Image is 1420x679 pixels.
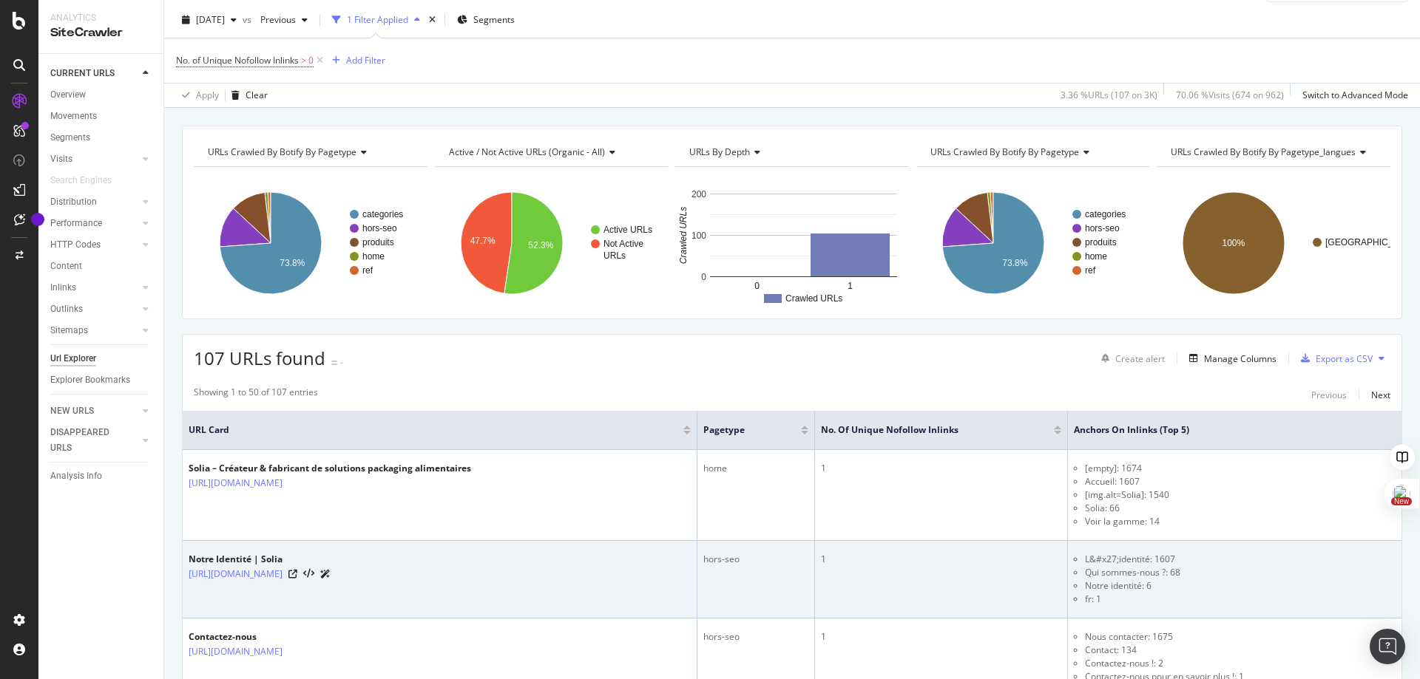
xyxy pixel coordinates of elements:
[50,151,138,167] a: Visits
[50,130,90,146] div: Segments
[176,54,299,66] span: No. of Unique Nofollow Inlinks
[50,468,102,484] div: Analysis Info
[702,272,707,282] text: 0
[50,280,138,296] a: Inlinks
[1002,258,1027,268] text: 73.8%
[189,553,331,566] div: Notre Identité | Solia
[821,462,1061,475] div: 1
[1295,347,1373,370] button: Export as CSV
[196,89,219,101] div: Apply
[1085,553,1396,566] li: L&#x27;identité: 1607
[446,140,655,164] h4: Active / Not Active URLs
[50,372,130,388] div: Explorer Bookmarks
[280,258,305,268] text: 73.8%
[1168,140,1378,164] h4: URLs Crawled By Botify By pagetype_langues
[603,250,626,261] text: URLs
[50,216,138,231] a: Performance
[1371,389,1390,401] div: Next
[603,225,652,235] text: Active URLs
[326,8,426,32] button: 1 Filter Applied
[703,553,808,566] div: hors-seo
[362,237,394,248] text: produits
[189,630,331,644] div: Contactez-nous
[1085,251,1107,262] text: home
[703,423,779,437] span: pagetype
[754,281,760,291] text: 0
[1085,209,1126,219] text: categories
[50,194,138,210] a: Distribution
[916,179,1150,307] svg: A chart.
[301,54,306,66] span: >
[703,630,808,644] div: hors-seo
[246,89,268,101] div: Clear
[303,569,314,579] button: View HTML Source
[1085,657,1396,670] li: Contactez-nous !: 2
[186,87,223,97] div: Mots-clés
[50,237,101,253] div: HTTP Codes
[1085,566,1396,579] li: Qui sommes-nous ?: 68
[50,372,153,388] a: Explorer Bookmarks
[1085,644,1396,657] li: Contact: 134
[451,8,521,32] button: Segments
[170,86,182,98] img: tab_keywords_by_traffic_grey.svg
[603,239,643,249] text: Not Active
[1095,347,1165,370] button: Create alert
[50,403,94,419] div: NEW URLS
[24,24,35,35] img: logo_orange.svg
[50,301,83,317] div: Outlinks
[1296,83,1408,107] button: Switch to Advanced Mode
[50,323,88,338] div: Sitemaps
[1085,502,1396,515] li: Solia: 66
[347,13,408,26] div: 1 Filter Applied
[689,146,750,158] span: URLs by Depth
[1371,386,1390,403] button: Next
[1085,223,1120,233] text: hors-seo
[686,140,896,164] h4: URLs by Depth
[288,570,297,579] a: Visit Online Page
[50,24,152,41] div: SiteCrawler
[1085,593,1396,606] li: fr: 1
[50,425,125,456] div: DISAPPEARED URLS
[194,386,318,403] div: Showing 1 to 50 of 107 entries
[703,462,808,475] div: home
[189,567,283,581] a: [URL][DOMAIN_NAME]
[194,179,427,307] svg: A chart.
[1115,352,1165,365] div: Create alert
[470,236,495,246] text: 47.7%
[362,223,397,233] text: hors-seo
[38,38,167,50] div: Domaine: [DOMAIN_NAME]
[50,151,72,167] div: Visits
[326,52,385,69] button: Add Filter
[189,476,283,491] a: [URL][DOMAIN_NAME]
[1183,349,1277,367] button: Manage Columns
[176,83,219,107] button: Apply
[473,13,515,26] span: Segments
[50,173,112,188] div: Search Engines
[50,216,102,231] div: Performance
[346,54,385,66] div: Add Filter
[243,13,254,26] span: vs
[50,194,97,210] div: Distribution
[50,259,153,274] a: Content
[205,140,414,164] h4: URLs Crawled By Botify By pagetype
[1085,515,1396,528] li: Voir la gamme: 14
[50,403,138,419] a: NEW URLS
[50,280,76,296] div: Inlinks
[1316,352,1373,365] div: Export as CSV
[848,281,853,291] text: 1
[1311,386,1347,403] button: Previous
[50,468,153,484] a: Analysis Info
[340,356,343,369] div: -
[435,179,669,307] svg: A chart.
[331,361,337,365] img: Equal
[61,86,73,98] img: tab_domain_overview_orange.svg
[930,146,1079,158] span: URLs Crawled By Botify By pagetype
[50,259,82,274] div: Content
[41,24,72,35] div: v 4.0.25
[176,8,243,32] button: [DATE]
[50,109,153,124] a: Movements
[189,462,471,475] div: Solia – Créateur & fabricant de solutions packaging alimentaires
[189,423,680,437] span: URL Card
[1085,265,1096,276] text: ref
